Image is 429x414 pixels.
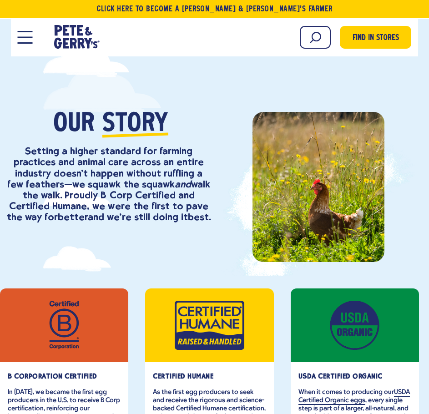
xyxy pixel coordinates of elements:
p: Setting a higher standard for farming practices and animal care across an entire industry doesn’t... [7,146,211,222]
strong: better [58,211,88,222]
strong: B Corporation Certified [8,372,97,380]
strong: Certified Humane [153,372,213,380]
button: Open Mobile Menu Modal Dialog [18,31,33,44]
span: Our [53,112,95,136]
span: Story [102,112,168,136]
a: Find in Stores [340,26,411,49]
strong: best [188,211,209,222]
strong: USDA Certified Organic [298,372,383,380]
input: Search [300,26,331,49]
a: USDA Certified Organic eggs [298,389,410,405]
em: and [175,178,191,190]
span: Find in Stores [353,32,399,45]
